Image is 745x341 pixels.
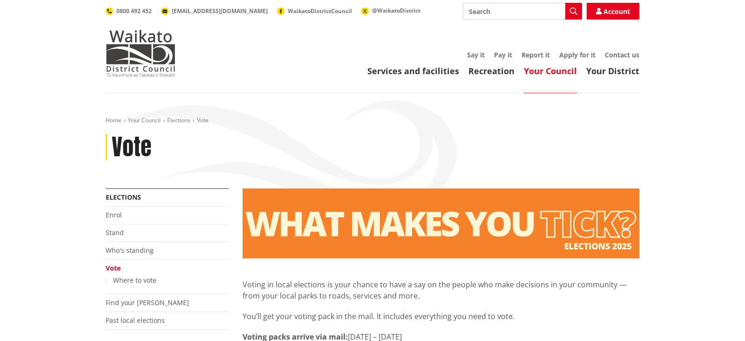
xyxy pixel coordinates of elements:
span: Vote [197,116,209,124]
a: Recreation [468,65,515,77]
h1: Vote [112,134,151,161]
a: [EMAIL_ADDRESS][DOMAIN_NAME] [161,7,268,15]
a: Apply for it [559,50,596,59]
a: Enrol [106,210,122,219]
img: Waikato District Council - Te Kaunihera aa Takiwaa o Waikato [106,30,176,77]
a: Elections [106,193,141,202]
img: Vote banner [243,188,639,258]
a: Past local elections [106,316,165,325]
a: Elections [167,116,190,124]
p: You’ll get your voting pack in the mail. It includes everything you need to vote. [243,311,639,322]
nav: breadcrumb [106,117,639,125]
a: Pay it [494,50,512,59]
a: Stand [106,228,124,237]
a: 0800 492 452 [106,7,152,15]
a: Contact us [605,50,639,59]
a: Report it [521,50,550,59]
a: WaikatoDistrictCouncil [277,7,352,15]
a: Find your [PERSON_NAME] [106,298,189,307]
span: WaikatoDistrictCouncil [288,7,352,15]
a: Where to vote [113,276,156,285]
a: Your District [586,65,639,77]
a: @WaikatoDistrict [361,7,420,14]
a: Your Council [128,116,161,124]
a: Vote [106,264,121,272]
span: @WaikatoDistrict [372,7,420,14]
span: 0800 492 452 [116,7,152,15]
a: Who's standing [106,246,154,255]
a: Account [587,3,639,20]
a: Services and facilities [367,65,459,77]
a: Home [106,116,122,124]
span: [EMAIL_ADDRESS][DOMAIN_NAME] [172,7,268,15]
input: Search input [463,3,582,20]
a: Your Council [524,65,577,77]
a: Say it [467,50,485,59]
p: Voting in local elections is your chance to have a say on the people who make decisions in your c... [243,279,639,301]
